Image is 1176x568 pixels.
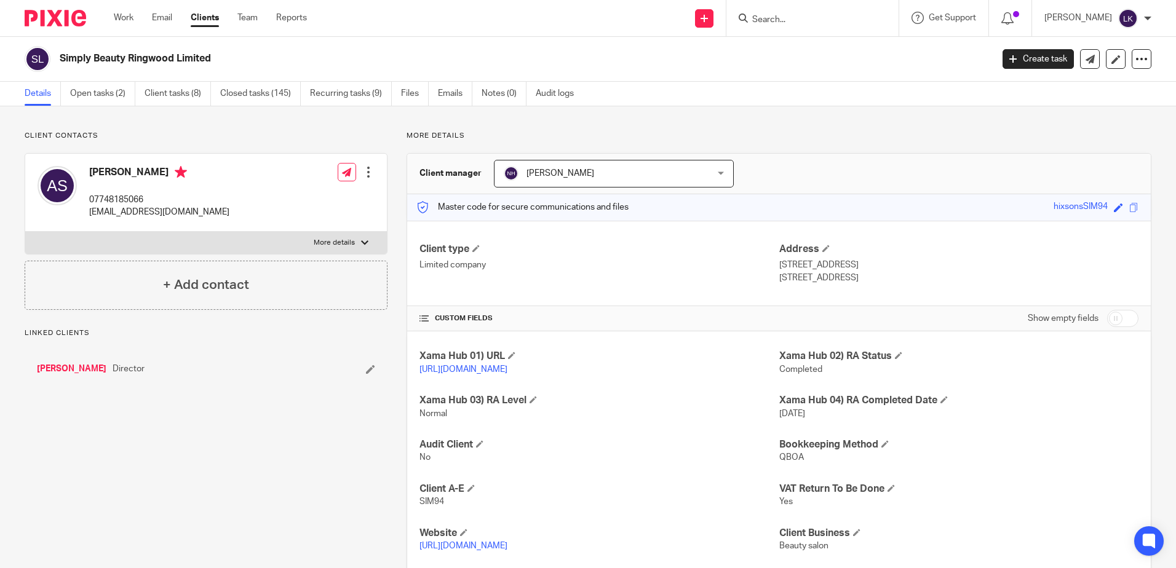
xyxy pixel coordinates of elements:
img: svg%3E [1118,9,1138,28]
a: Closed tasks (145) [220,82,301,106]
a: Client tasks (8) [145,82,211,106]
p: More details [314,238,355,248]
a: Open tasks (2) [70,82,135,106]
a: Clients [191,12,219,24]
span: Director [113,363,145,375]
h4: Bookkeeping Method [779,438,1138,451]
p: [PERSON_NAME] [1044,12,1112,24]
span: Normal [419,409,447,418]
h4: Xama Hub 04) RA Completed Date [779,394,1138,407]
h4: Xama Hub 01) URL [419,350,779,363]
p: Client contacts [25,131,387,141]
p: 07748185066 [89,194,229,206]
h4: + Add contact [163,275,249,294]
span: [PERSON_NAME] [526,169,594,178]
span: Beauty salon [779,542,828,550]
a: Emails [438,82,472,106]
h4: Client A-E [419,483,779,495]
h4: CUSTOM FIELDS [419,314,779,323]
h4: Website [419,527,779,540]
img: Pixie [25,10,86,26]
h4: Client type [419,243,779,256]
a: [PERSON_NAME] [37,363,106,375]
a: Reports [276,12,307,24]
div: hixsonsSIM94 [1054,200,1108,215]
span: Yes [779,497,793,506]
a: Files [401,82,429,106]
a: Create task [1003,49,1074,69]
h4: Xama Hub 03) RA Level [419,394,779,407]
input: Search [751,15,862,26]
i: Primary [175,166,187,178]
h4: Audit Client [419,438,779,451]
p: Limited company [419,259,779,271]
a: Email [152,12,172,24]
p: Linked clients [25,328,387,338]
h4: [PERSON_NAME] [89,166,229,181]
p: [STREET_ADDRESS] [779,272,1138,284]
a: Team [237,12,258,24]
span: Get Support [929,14,976,22]
p: [STREET_ADDRESS] [779,259,1138,271]
img: svg%3E [504,166,518,181]
a: Audit logs [536,82,583,106]
span: QBOA [779,453,804,462]
p: [EMAIL_ADDRESS][DOMAIN_NAME] [89,206,229,218]
h4: VAT Return To Be Done [779,483,1138,495]
h2: Simply Beauty Ringwood Limited [60,52,799,65]
p: Master code for secure communications and files [416,201,629,213]
a: Notes (0) [482,82,526,106]
h4: Address [779,243,1138,256]
h3: Client manager [419,167,482,179]
a: Details [25,82,61,106]
a: [URL][DOMAIN_NAME] [419,365,507,374]
span: [DATE] [779,409,805,418]
a: Recurring tasks (9) [310,82,392,106]
span: Completed [779,365,822,374]
img: svg%3E [38,166,77,205]
img: svg%3E [25,46,50,72]
a: Work [114,12,133,24]
h4: Xama Hub 02) RA Status [779,350,1138,363]
p: More details [407,131,1151,141]
label: Show empty fields [1028,312,1099,325]
span: SIM94 [419,497,444,506]
span: No [419,453,431,462]
h4: Client Business [779,527,1138,540]
a: [URL][DOMAIN_NAME] [419,542,507,550]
